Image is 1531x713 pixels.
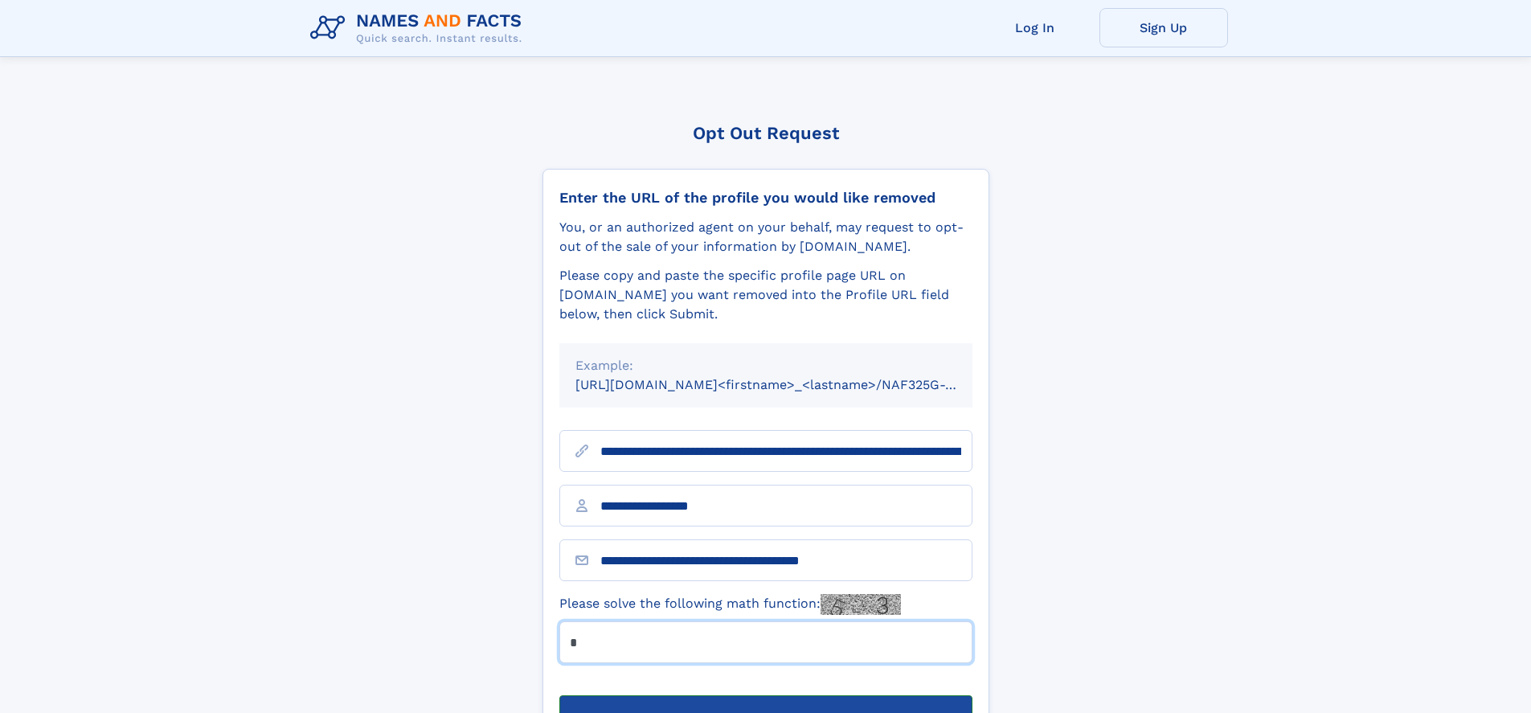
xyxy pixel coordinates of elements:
[575,356,956,375] div: Example:
[1099,8,1228,47] a: Sign Up
[304,6,535,50] img: Logo Names and Facts
[559,218,972,256] div: You, or an authorized agent on your behalf, may request to opt-out of the sale of your informatio...
[559,266,972,324] div: Please copy and paste the specific profile page URL on [DOMAIN_NAME] you want removed into the Pr...
[542,123,989,143] div: Opt Out Request
[559,594,901,615] label: Please solve the following math function:
[971,8,1099,47] a: Log In
[575,377,1003,392] small: [URL][DOMAIN_NAME]<firstname>_<lastname>/NAF325G-xxxxxxxx
[559,189,972,207] div: Enter the URL of the profile you would like removed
